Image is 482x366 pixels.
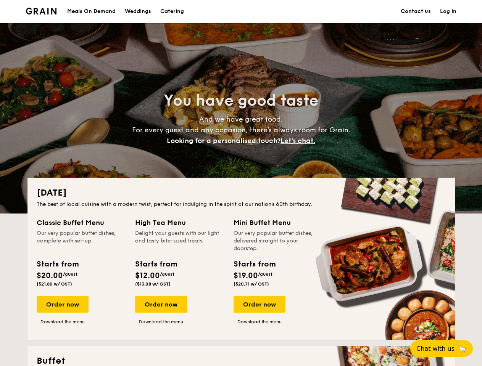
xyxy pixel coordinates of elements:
div: Starts from [37,258,78,270]
a: Download the menu [135,319,187,325]
span: Chat with us [416,345,455,352]
a: Download the menu [37,319,89,325]
div: Our very popular buffet dishes, delivered straight to your doorstep. [234,230,323,252]
button: Chat with us🦙 [410,340,473,357]
span: Let's chat. [280,136,315,145]
span: ($21.80 w/ GST) [37,281,72,287]
div: Order now [37,296,89,313]
img: Grain [26,8,57,14]
div: High Tea Menu [135,217,224,228]
div: Order now [135,296,187,313]
span: ($13.08 w/ GST) [135,281,171,287]
div: Starts from [135,258,177,270]
span: 🦙 [458,344,467,353]
a: Download the menu [234,319,285,325]
div: Order now [234,296,285,313]
span: /guest [160,271,174,277]
div: Starts from [234,258,275,270]
span: /guest [63,271,77,277]
div: Mini Buffet Menu [234,217,323,228]
a: Logotype [26,8,57,14]
h2: [DATE] [37,187,446,199]
div: The best of local cuisine with a modern twist, perfect for indulging in the spirit of our nation’... [37,201,446,208]
div: Our very popular buffet dishes, complete with set-up. [37,230,126,252]
span: Looking for a personalised touch? [167,136,280,145]
span: ($20.71 w/ GST) [234,281,269,287]
span: You have good taste [164,91,318,110]
span: $19.00 [234,271,258,280]
div: Delight your guests with our light and tasty bite-sized treats. [135,230,224,252]
span: $12.00 [135,271,160,280]
span: And we have great food. For every guest and any occasion, there’s always room for Grain. [132,115,350,145]
div: Classic Buffet Menu [37,217,126,228]
span: $20.00 [37,271,63,280]
span: /guest [258,271,272,277]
